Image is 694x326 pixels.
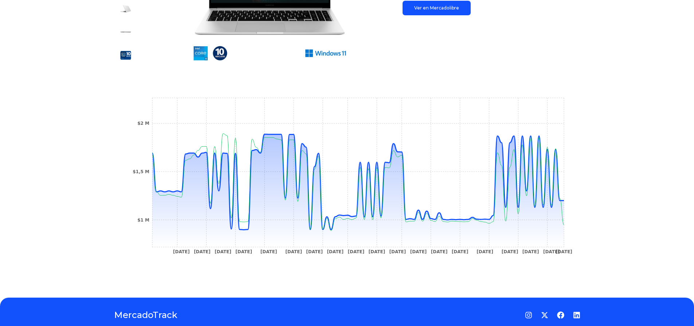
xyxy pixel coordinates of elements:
tspan: [DATE] [389,249,406,254]
tspan: [DATE] [285,249,302,254]
tspan: [DATE] [477,249,493,254]
a: MercadoTrack [114,309,177,321]
a: Facebook [557,311,564,319]
tspan: [DATE] [348,249,364,254]
tspan: [DATE] [368,249,385,254]
tspan: [DATE] [543,249,560,254]
tspan: [DATE] [306,249,323,254]
tspan: [DATE] [410,249,427,254]
tspan: [DATE] [556,249,572,254]
tspan: [DATE] [235,249,252,254]
a: LinkedIn [573,311,580,319]
img: Notebook Samsung Galaxy Book3 15.6 I5 8gb 512gb Color Silver [120,3,132,15]
tspan: [DATE] [260,249,277,254]
tspan: [DATE] [194,249,211,254]
tspan: $2 M [137,121,149,126]
a: Instagram [525,311,532,319]
tspan: [DATE] [215,249,231,254]
a: Ver en Mercadolibre [403,1,471,15]
tspan: $1,5 M [133,169,149,174]
tspan: [DATE] [327,249,344,254]
a: Twitter [541,311,548,319]
tspan: [DATE] [173,249,190,254]
tspan: [DATE] [501,249,518,254]
tspan: $1 M [137,218,149,223]
tspan: [DATE] [522,249,539,254]
tspan: [DATE] [431,249,447,254]
tspan: [DATE] [451,249,468,254]
img: Notebook Samsung Galaxy Book3 15.6 I5 8gb 512gb Color Silver [120,26,132,38]
img: Notebook Samsung Galaxy Book3 15.6 I5 8gb 512gb Color Silver [120,49,132,61]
